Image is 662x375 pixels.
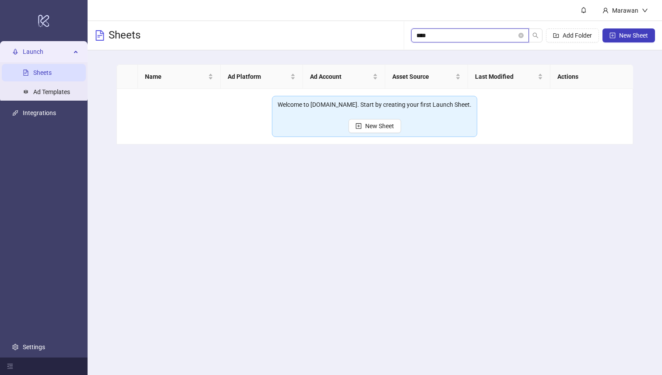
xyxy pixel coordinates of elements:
[109,28,141,42] h3: Sheets
[619,32,648,39] span: New Sheet
[475,72,536,81] span: Last Modified
[609,32,616,39] span: plus-square
[310,72,371,81] span: Ad Account
[303,65,385,89] th: Ad Account
[553,32,559,39] span: folder-add
[23,110,56,117] a: Integrations
[609,6,642,15] div: Marawan
[145,72,206,81] span: Name
[23,343,45,350] a: Settings
[550,65,633,89] th: Actions
[602,7,609,14] span: user
[228,72,289,81] span: Ad Platform
[23,43,71,61] span: Launch
[518,33,524,38] button: close-circle
[532,32,539,39] span: search
[468,65,550,89] th: Last Modified
[349,119,401,133] button: New Sheet
[95,30,105,41] span: file-text
[7,363,13,369] span: menu-fold
[642,7,648,14] span: down
[392,72,453,81] span: Asset Source
[563,32,592,39] span: Add Folder
[33,89,70,96] a: Ad Templates
[581,7,587,13] span: bell
[33,70,52,77] a: Sheets
[365,123,394,130] span: New Sheet
[138,65,220,89] th: Name
[602,28,655,42] button: New Sheet
[278,100,472,109] div: Welcome to [DOMAIN_NAME]. Start by creating your first Launch Sheet.
[12,49,18,55] span: rocket
[221,65,303,89] th: Ad Platform
[356,123,362,129] span: plus-square
[385,65,468,89] th: Asset Source
[546,28,599,42] button: Add Folder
